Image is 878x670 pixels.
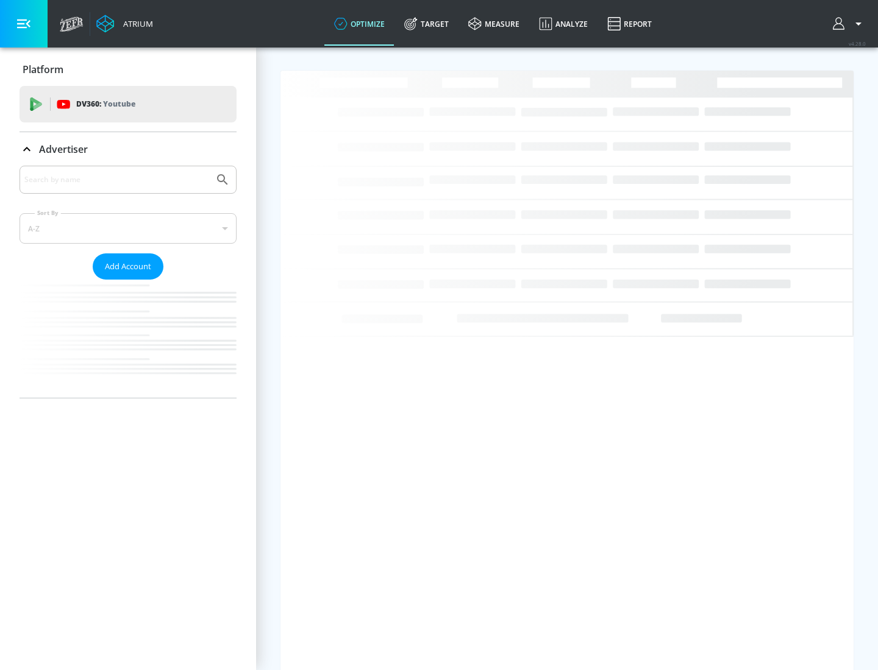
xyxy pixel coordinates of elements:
p: DV360: [76,97,135,111]
p: Advertiser [39,143,88,156]
div: Atrium [118,18,153,29]
button: Add Account [93,253,163,280]
p: Youtube [103,97,135,110]
a: Atrium [96,15,153,33]
p: Platform [23,63,63,76]
nav: list of Advertiser [20,280,237,398]
div: A-Z [20,213,237,244]
label: Sort By [35,209,61,217]
div: Platform [20,52,237,86]
span: v 4.28.0 [849,40,866,47]
span: Add Account [105,259,151,273]
input: Search by name [24,172,209,188]
a: measure [459,2,529,46]
a: Report [598,2,662,46]
a: Target [394,2,459,46]
a: optimize [324,2,394,46]
a: Analyze [529,2,598,46]
div: Advertiser [20,166,237,398]
div: Advertiser [20,132,237,166]
div: DV360: Youtube [20,86,237,122]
